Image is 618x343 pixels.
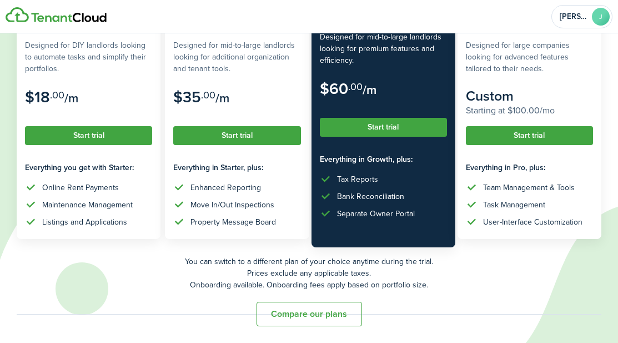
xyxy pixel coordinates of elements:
[25,86,50,108] subscription-pricing-card-price-amount: $18
[337,208,415,220] div: Separate Owner Portal
[337,173,378,185] div: Tax Reports
[348,79,363,94] subscription-pricing-card-price-cents: .00
[42,216,127,228] div: Listings and Applications
[551,5,612,28] button: Open menu
[50,88,64,102] subscription-pricing-card-price-cents: .00
[42,182,119,193] div: Online Rent Payments
[466,162,593,173] subscription-pricing-card-features-title: Everything in Pro, plus:
[466,86,514,106] subscription-pricing-card-price-amount: Custom
[190,216,276,228] div: Property Message Board
[337,191,404,202] div: Bank Reconciliation
[257,302,362,326] button: Compare our plans
[190,199,274,211] div: Move In/Out Inspections
[320,31,447,66] subscription-pricing-card-description: Designed for mid-to-large landlords looking for premium features and efficiency.
[173,162,300,173] subscription-pricing-card-features-title: Everything in Starter, plus:
[483,182,575,193] div: Team Management & Tools
[42,199,133,211] div: Maintenance Management
[25,126,152,145] button: Start trial
[466,104,593,117] subscription-pricing-card-price-annual: Starting at $100.00/mo
[25,162,152,173] subscription-pricing-card-features-title: Everything you get with Starter:
[173,86,201,108] subscription-pricing-card-price-amount: $35
[466,39,593,74] subscription-pricing-card-description: Designed for large companies looking for advanced features tailored to their needs.
[190,182,261,193] div: Enhanced Reporting
[201,88,215,102] subscription-pricing-card-price-cents: .00
[363,81,376,99] subscription-pricing-card-price-period: /m
[64,89,78,107] subscription-pricing-card-price-period: /m
[17,256,601,291] p: You can switch to a different plan of your choice anytime during the trial. Prices exclude any ap...
[25,39,152,74] subscription-pricing-card-description: Designed for DIY landlords looking to automate tasks and simplify their portfolios.
[215,89,229,107] subscription-pricing-card-price-period: /m
[483,216,582,228] div: User-Interface Customization
[592,8,610,26] avatar-text: J
[466,126,593,145] button: Start trial
[320,77,348,100] subscription-pricing-card-price-amount: $60
[6,7,107,23] img: Logo
[560,13,587,21] span: Jameka
[320,153,447,165] subscription-pricing-card-features-title: Everything in Growth, plus:
[320,118,447,137] button: Start trial
[173,39,300,74] subscription-pricing-card-description: Designed for mid-to-large landlords looking for additional organization and tenant tools.
[483,199,545,211] div: Task Management
[173,126,300,145] button: Start trial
